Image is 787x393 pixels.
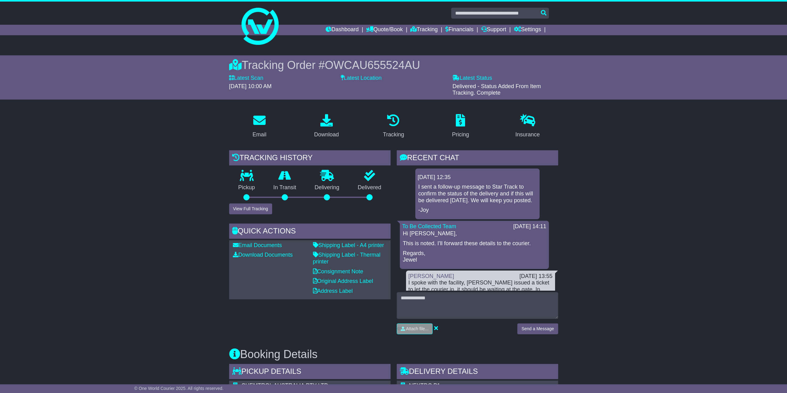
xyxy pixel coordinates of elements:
p: Pickup [229,184,264,191]
div: RECENT CHAT [397,150,558,167]
p: -Joy [418,207,537,214]
a: Email [248,112,270,141]
label: Latest Scan [229,75,263,82]
div: I spoke with the facility, [PERSON_NAME] issued a ticket to let the courier in. it should be wait... [408,280,553,306]
a: Tracking [379,112,408,141]
a: Tracking [410,25,438,35]
div: Tracking Order # [229,58,558,72]
div: Pickup Details [229,364,391,381]
div: [DATE] 13:55 [520,273,553,280]
span: Delivered - Status Added From Item Tracking. Complete [452,83,541,96]
div: Email [252,130,266,139]
span: © One World Courier 2025. All rights reserved. [134,386,224,391]
a: Download [310,112,343,141]
a: Settings [514,25,541,35]
h3: Booking Details [229,348,558,361]
div: Tracking history [229,150,391,167]
span: OWCAU655524AU [325,59,420,71]
a: Pricing [448,112,473,141]
div: Delivery Details [397,364,558,381]
div: Download [314,130,339,139]
a: Financials [445,25,473,35]
span: [DATE] 10:00 AM [229,83,272,89]
div: [DATE] 12:35 [418,174,537,181]
a: Address Label [313,288,353,294]
label: Latest Status [452,75,492,82]
div: Quick Actions [229,224,391,240]
a: Download Documents [233,252,293,258]
div: Insurance [515,130,540,139]
a: Original Address Label [313,278,373,284]
p: Hi [PERSON_NAME], [403,230,546,237]
button: Send a Message [517,323,558,334]
a: Insurance [511,112,544,141]
div: [DATE] 14:11 [513,223,546,230]
label: Latest Location [341,75,382,82]
span: CHEMTROL AUSTRALIA PTY LTD [242,382,328,389]
a: Email Documents [233,242,282,248]
p: I sent a follow-up message to Star Track to confirm the status of the delivery and if this will b... [418,184,537,204]
a: Shipping Label - A4 printer [313,242,384,248]
a: Quote/Book [366,25,403,35]
a: [PERSON_NAME] [408,273,454,279]
div: Tracking [383,130,404,139]
p: In Transit [264,184,306,191]
span: NEXTDC P1 [409,382,440,389]
p: This is noted. I'll forward these details to the courier. [403,240,546,247]
a: Support [481,25,506,35]
a: Shipping Label - Thermal printer [313,252,381,265]
button: View Full Tracking [229,203,272,214]
div: Pricing [452,130,469,139]
a: To Be Collected Team [402,223,456,229]
p: Delivering [306,184,349,191]
p: Delivered [349,184,391,191]
a: Dashboard [326,25,359,35]
p: Regards, Jewel [403,250,546,263]
a: Consignment Note [313,268,363,275]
